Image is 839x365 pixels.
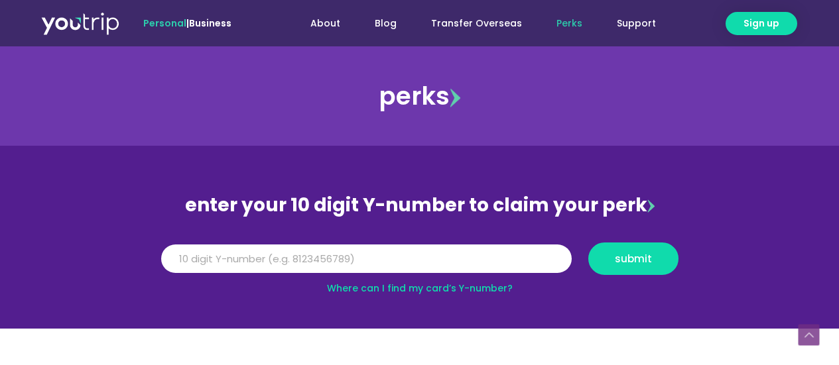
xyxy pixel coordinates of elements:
[600,11,673,36] a: Support
[615,254,652,264] span: submit
[267,11,673,36] nav: Menu
[414,11,539,36] a: Transfer Overseas
[357,11,414,36] a: Blog
[726,12,797,35] a: Sign up
[155,188,685,223] div: enter your 10 digit Y-number to claim your perk
[143,17,231,30] span: |
[161,242,678,285] form: Y Number
[189,17,231,30] a: Business
[161,244,572,274] input: 10 digit Y-number (e.g. 8123456789)
[327,282,513,295] a: Where can I find my card’s Y-number?
[743,17,779,30] span: Sign up
[588,242,678,275] button: submit
[143,17,186,30] span: Personal
[293,11,357,36] a: About
[539,11,600,36] a: Perks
